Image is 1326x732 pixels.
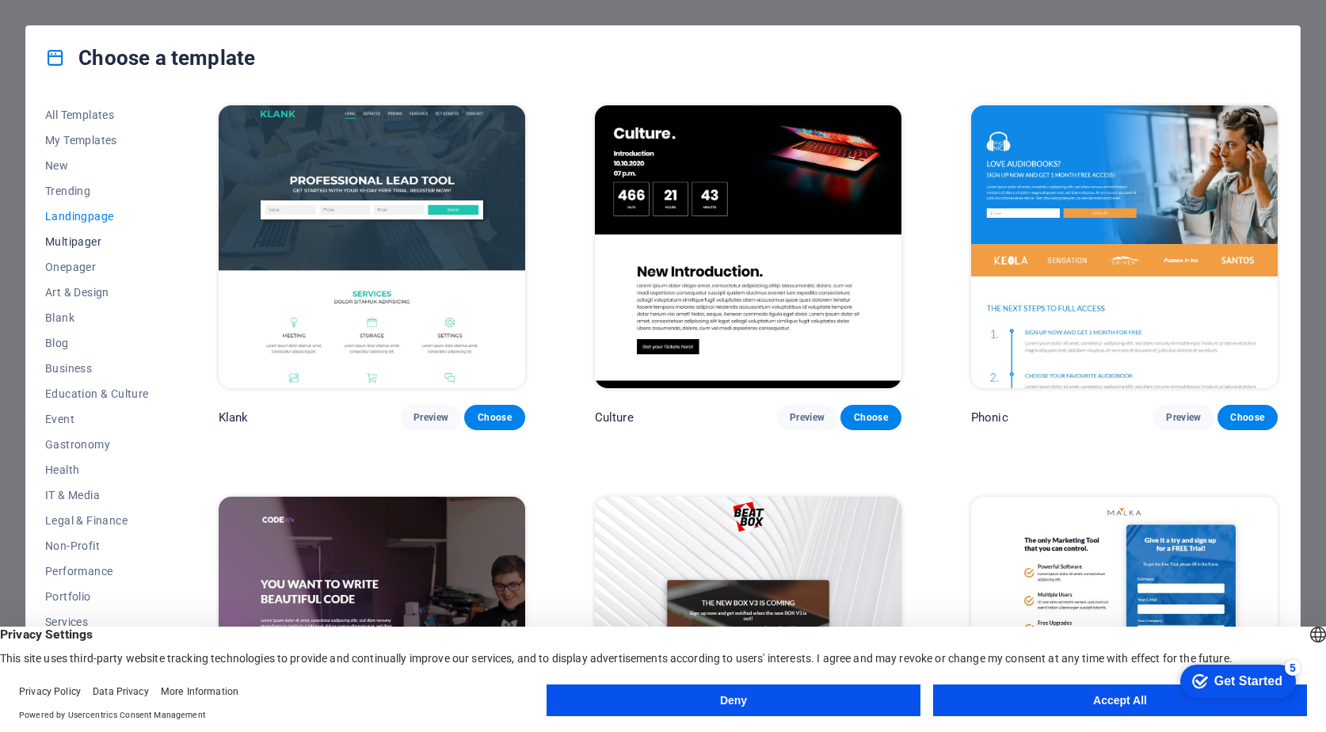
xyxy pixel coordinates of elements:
[45,159,149,172] span: New
[45,533,149,559] button: Non-Profit
[1153,405,1214,430] button: Preview
[840,405,901,430] button: Choose
[45,559,149,584] button: Performance
[45,102,149,128] button: All Templates
[219,410,249,425] p: Klank
[45,356,149,381] button: Business
[777,405,837,430] button: Preview
[13,8,128,41] div: Get Started 5 items remaining, 0% complete
[45,311,149,324] span: Blank
[45,178,149,204] button: Trending
[45,590,149,603] span: Portfolio
[45,432,149,457] button: Gastronomy
[45,489,149,501] span: IT & Media
[45,109,149,121] span: All Templates
[1166,411,1201,424] span: Preview
[45,204,149,229] button: Landingpage
[219,105,525,388] img: Klank
[45,330,149,356] button: Blog
[117,3,133,19] div: 5
[47,17,115,32] div: Get Started
[45,514,149,527] span: Legal & Finance
[477,411,512,424] span: Choose
[45,305,149,330] button: Blank
[971,105,1278,388] img: Phonic
[45,539,149,552] span: Non-Profit
[464,405,524,430] button: Choose
[45,387,149,400] span: Education & Culture
[45,134,149,147] span: My Templates
[45,210,149,223] span: Landingpage
[1230,411,1265,424] span: Choose
[45,286,149,299] span: Art & Design
[45,381,149,406] button: Education & Culture
[45,185,149,197] span: Trending
[45,128,149,153] button: My Templates
[45,584,149,609] button: Portfolio
[45,565,149,578] span: Performance
[45,616,149,628] span: Services
[45,261,149,273] span: Onepager
[45,153,149,178] button: New
[45,406,149,432] button: Event
[45,337,149,349] span: Blog
[1217,405,1278,430] button: Choose
[45,229,149,254] button: Multipager
[45,609,149,635] button: Services
[45,463,149,476] span: Health
[413,411,448,424] span: Preview
[45,438,149,451] span: Gastronomy
[45,254,149,280] button: Onepager
[45,508,149,533] button: Legal & Finance
[595,105,901,388] img: Culture
[971,410,1008,425] p: Phonic
[45,280,149,305] button: Art & Design
[45,362,149,375] span: Business
[853,411,888,424] span: Choose
[45,45,255,71] h4: Choose a template
[401,405,461,430] button: Preview
[595,410,634,425] p: Culture
[790,411,825,424] span: Preview
[45,482,149,508] button: IT & Media
[45,235,149,248] span: Multipager
[45,413,149,425] span: Event
[45,457,149,482] button: Health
